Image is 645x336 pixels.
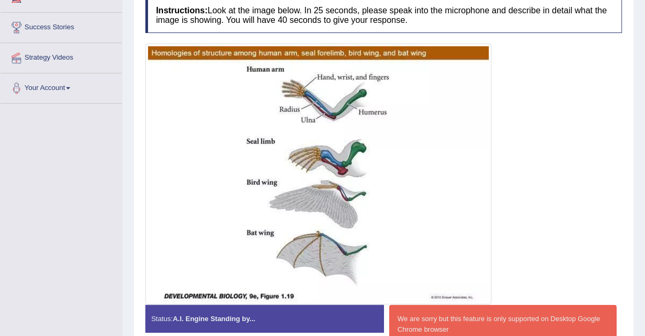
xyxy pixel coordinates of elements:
a: Strategy Videos [1,43,122,70]
div: Status: [145,305,384,332]
b: Instructions: [156,6,208,15]
a: Your Account [1,73,122,100]
a: Success Stories [1,13,122,39]
strong: A.I. Engine Standing by... [173,315,255,323]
